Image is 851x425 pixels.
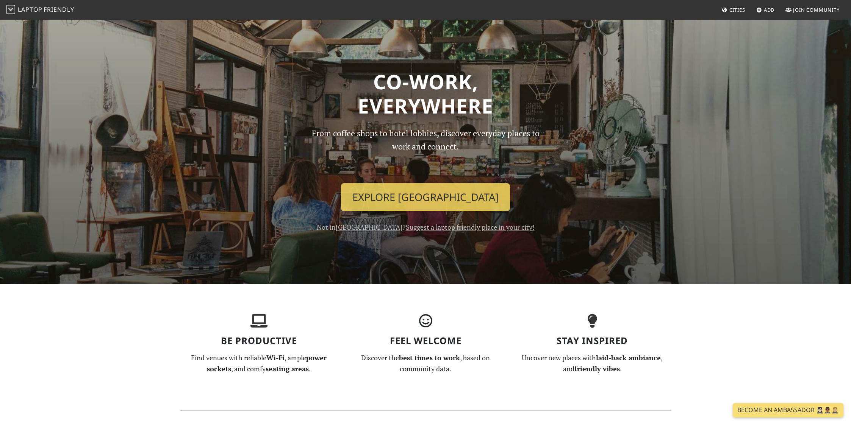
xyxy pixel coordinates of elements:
span: Friendly [44,5,74,14]
a: Add [753,3,778,17]
h1: Co-work, Everywhere [180,70,671,118]
span: Add [764,6,775,13]
p: Find venues with reliable , ample , and comfy . [180,352,338,374]
span: Not in ? [317,223,535,232]
h3: Feel Welcome [347,335,504,346]
h3: Be Productive [180,335,338,346]
p: From coffee shops to hotel lobbies, discover everyday places to work and connect. [305,127,546,177]
a: LaptopFriendly LaptopFriendly [6,3,74,17]
span: Cities [729,6,745,13]
p: Discover the , based on community data. [347,352,504,374]
a: Become an Ambassador 🤵🏻‍♀️🤵🏾‍♂️🤵🏼‍♀️ [733,403,843,417]
a: Join Community [782,3,843,17]
strong: laid-back ambiance [596,353,661,362]
span: Join Community [793,6,840,13]
strong: Wi-Fi [266,353,285,362]
strong: best times to work [399,353,460,362]
a: Suggest a laptop friendly place in your city! [406,223,535,232]
strong: power sockets [207,353,327,373]
span: Laptop [18,5,42,14]
img: LaptopFriendly [6,5,15,14]
strong: friendly vibes [574,364,620,373]
strong: seating areas [266,364,309,373]
a: Cities [719,3,748,17]
h3: Stay Inspired [513,335,671,346]
p: Uncover new places with , and . [513,352,671,374]
a: Explore [GEOGRAPHIC_DATA] [341,183,510,211]
a: [GEOGRAPHIC_DATA] [336,223,402,232]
